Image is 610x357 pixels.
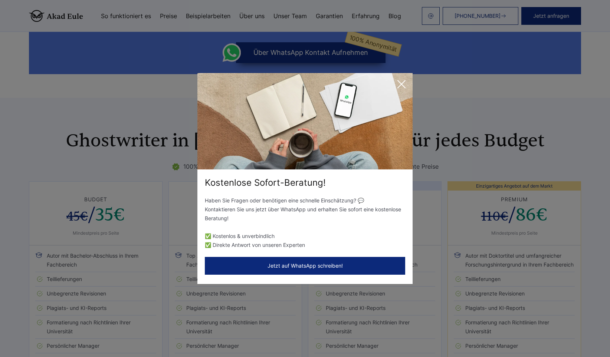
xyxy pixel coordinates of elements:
[197,73,413,169] img: exit
[205,257,405,275] button: Jetzt auf WhatsApp schreiben!
[197,177,413,189] div: Kostenlose Sofort-Beratung!
[205,232,405,241] li: ✅ Kostenlos & unverbindlich
[205,196,405,223] p: Haben Sie Fragen oder benötigen eine schnelle Einschätzung? 💬 Kontaktieren Sie uns jetzt über Wha...
[205,241,405,249] li: ✅ Direkte Antwort von unseren Experten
